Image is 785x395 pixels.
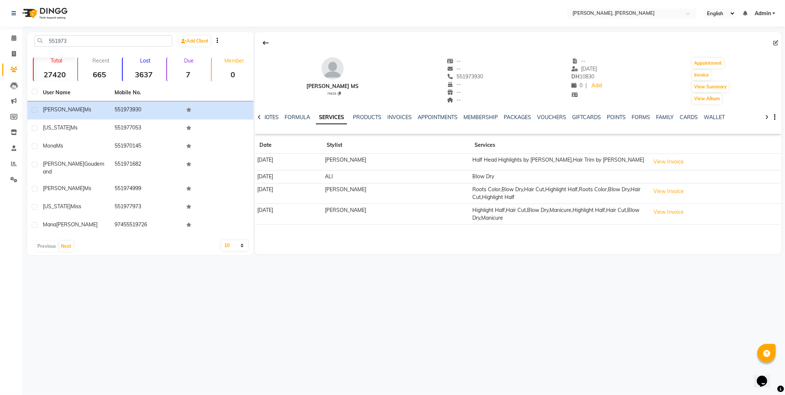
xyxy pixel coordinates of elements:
a: FORMULA [285,114,310,121]
a: VOUCHERS [537,114,566,121]
td: [PERSON_NAME] [323,204,470,224]
span: -- [447,89,461,95]
a: PACKAGES [504,114,531,121]
div: [PERSON_NAME] Ms [307,82,359,90]
a: GIFTCARDS [572,114,601,121]
td: 97455519726 [110,216,182,234]
span: -- [447,97,461,103]
a: MEMBERSHIP [463,114,498,121]
p: Due [169,57,209,64]
a: FORMS [632,114,650,121]
td: Blow Dry [470,170,648,183]
span: [PERSON_NAME] [43,185,84,192]
span: [PERSON_NAME] [43,106,84,113]
td: Roots Color,Blow Dry,Hair Cut,Highlight Half,Roots Color,Blow Dry,Hair Cut,Highlight Half [470,183,648,204]
strong: 7 [167,70,209,79]
th: Stylist [323,137,470,154]
img: logo [19,3,69,24]
span: 551973930 [447,73,483,80]
button: Appointment [692,58,724,68]
span: [US_STATE] [43,124,71,131]
a: WALLET [704,114,725,121]
input: Search by Name/Mobile/Email/Code [34,35,172,47]
img: avatar [322,57,344,80]
a: NOTES [262,114,279,121]
span: Ms [71,124,78,131]
a: FAMILY [656,114,674,121]
span: 10830 [572,73,595,80]
a: Add [590,81,603,91]
span: Miss [71,203,81,210]
p: Total [37,57,76,64]
th: Mobile No. [110,84,182,101]
td: 551977053 [110,119,182,138]
a: PRODUCTS [353,114,381,121]
button: Next [59,241,73,251]
p: Member [215,57,254,64]
span: [PERSON_NAME] [43,161,84,167]
td: 551977973 [110,198,182,216]
button: View Summary [692,82,729,92]
td: [DATE] [255,183,323,204]
div: Back to Client [258,36,273,50]
a: POINTS [607,114,626,121]
p: Lost [126,57,165,64]
div: 79828 [310,91,359,96]
span: -- [572,58,586,64]
span: Mana [43,221,56,228]
td: [PERSON_NAME] [323,183,470,204]
td: Half Head Highlights by [PERSON_NAME],Hair Trim by [PERSON_NAME] [470,154,648,171]
td: 551970145 [110,138,182,156]
span: Mona [43,142,56,149]
td: [DATE] [255,170,323,183]
button: View Album [692,94,722,104]
strong: 27420 [34,70,76,79]
button: View Invoice [650,186,687,197]
a: SERVICES [316,111,347,124]
button: View Invoice [650,156,687,168]
th: Date [255,137,323,154]
td: 551974999 [110,180,182,198]
td: ALI [323,170,470,183]
span: -- [447,65,461,72]
span: Ms [84,106,91,113]
td: [DATE] [255,154,323,171]
span: [PERSON_NAME] [56,221,98,228]
th: User Name [38,84,110,101]
strong: 3637 [123,70,165,79]
a: INVOICES [387,114,412,121]
td: [PERSON_NAME] [323,154,470,171]
strong: 665 [78,70,120,79]
span: -- [447,58,461,64]
p: Recent [81,57,120,64]
a: APPOINTMENTS [418,114,458,121]
td: 551971682 [110,156,182,180]
span: | [586,82,587,90]
span: Ms [84,185,91,192]
iframe: chat widget [754,365,778,388]
a: CARDS [680,114,698,121]
span: Ms [56,142,63,149]
span: Admin [755,10,771,17]
span: [US_STATE] [43,203,71,210]
td: Highlight Half,Hair Cut,Blow Dry,Manicure,Highlight Half,Hair Cut,Blow Dry,Manicure [470,204,648,224]
td: [DATE] [255,204,323,224]
button: Invoice [692,70,711,80]
span: [DATE] [572,65,597,72]
span: -- [447,81,461,88]
span: DH [572,73,580,80]
a: Add Client [179,36,210,46]
strong: 0 [212,70,254,79]
button: View Invoice [650,206,687,218]
span: 0 [572,82,583,89]
td: 551973930 [110,101,182,119]
th: Services [470,137,648,154]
